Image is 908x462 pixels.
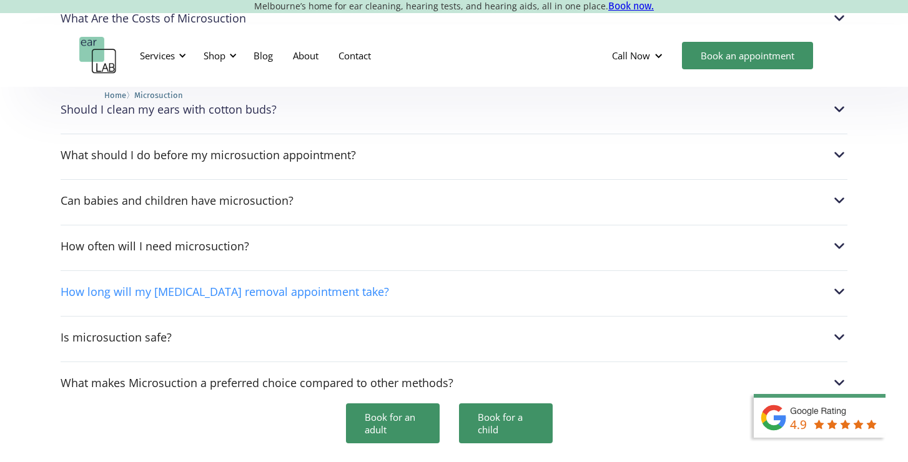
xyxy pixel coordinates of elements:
[244,37,283,74] a: Blog
[61,283,847,300] div: How long will my [MEDICAL_DATA] removal appointment take?How long will my earwax removal appointm...
[134,91,183,100] span: Microsuction
[104,89,126,101] a: Home
[132,37,190,74] div: Services
[104,89,134,102] li: 〉
[602,37,676,74] div: Call Now
[328,37,381,74] a: Contact
[831,10,847,26] img: What Are the Costs of Microsuction
[831,375,847,391] img: What makes Microsuction a preferred choice compared to other methods?
[283,37,328,74] a: About
[61,12,246,24] div: What Are the Costs of Microsuction
[612,49,650,62] div: Call Now
[831,192,847,209] img: Can babies and children have microsuction?
[61,149,356,161] div: What should I do before my microsuction appointment?
[134,89,183,101] a: Microsuction
[61,375,847,391] div: What makes Microsuction a preferred choice compared to other methods?What makes Microsuction a pr...
[61,194,294,207] div: Can babies and children have microsuction?
[61,376,453,389] div: What makes Microsuction a preferred choice compared to other methods?
[61,238,847,254] div: How often will I need microsuction?How often will I need microsuction?
[196,37,240,74] div: Shop
[459,403,553,443] a: Book for a child
[682,42,813,69] a: Book an appointment
[61,329,847,345] div: Is microsuction safe?Is microsuction safe?
[104,91,126,100] span: Home
[204,49,225,62] div: Shop
[831,283,847,300] img: How long will my earwax removal appointment take?
[61,285,389,298] div: How long will my [MEDICAL_DATA] removal appointment take?
[61,192,847,209] div: Can babies and children have microsuction?Can babies and children have microsuction?
[346,403,440,443] a: Book for an adult
[61,101,847,117] div: Should I clean my ears with cotton buds?Should I clean my ears with cotton buds?
[831,101,847,117] img: Should I clean my ears with cotton buds?
[61,10,847,26] div: What Are the Costs of MicrosuctionWhat Are the Costs of Microsuction
[61,331,172,343] div: Is microsuction safe?
[61,103,277,115] div: Should I clean my ears with cotton buds?
[831,238,847,254] img: How often will I need microsuction?
[140,49,175,62] div: Services
[61,240,249,252] div: How often will I need microsuction?
[831,329,847,345] img: Is microsuction safe?
[61,147,847,163] div: What should I do before my microsuction appointment?What should I do before my microsuction appoi...
[79,37,117,74] a: home
[831,147,847,163] img: What should I do before my microsuction appointment?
